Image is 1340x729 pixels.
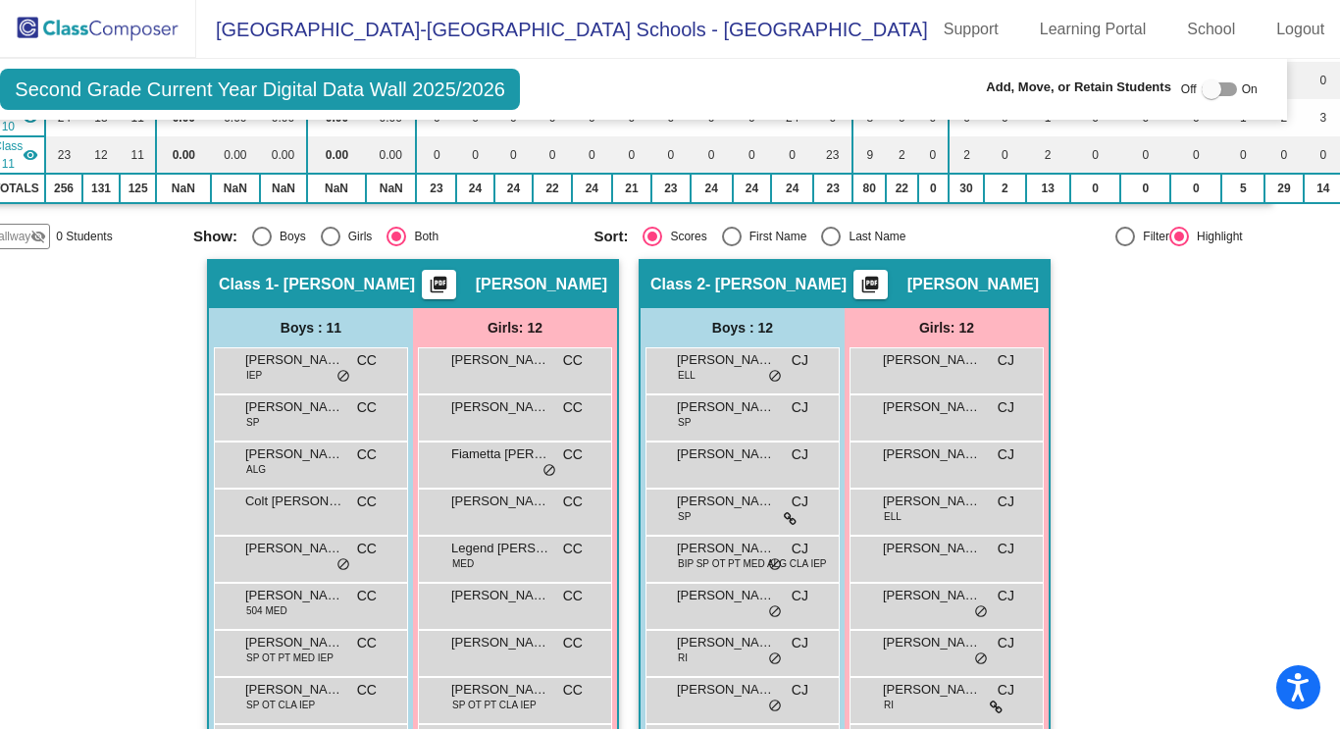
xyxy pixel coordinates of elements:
td: 0 [1221,136,1264,174]
span: CC [357,633,377,653]
span: do_not_disturb_alt [974,604,988,620]
span: RI [678,651,688,665]
span: CJ [792,492,808,512]
span: [PERSON_NAME] [677,633,775,652]
span: do_not_disturb_alt [768,604,782,620]
td: 23 [416,174,456,203]
div: Boys : 12 [641,308,845,347]
span: [PERSON_NAME] [677,397,775,417]
span: Fiametta [PERSON_NAME] [451,444,549,464]
td: NaN [260,174,307,203]
span: [PERSON_NAME] [245,586,343,605]
div: Boys [272,228,306,245]
span: Sort: [593,228,628,245]
span: do_not_disturb_alt [768,369,782,385]
span: CC [357,539,377,559]
span: [PERSON_NAME] [677,350,775,370]
span: do_not_disturb_alt [768,557,782,573]
span: [PERSON_NAME] [245,680,343,700]
a: School [1171,14,1251,45]
mat-radio-group: Select an option [193,227,579,246]
td: 0 [1070,136,1121,174]
td: 24 [494,174,534,203]
span: BIP SP OT PT MED ALG CLA IEP [678,556,827,571]
td: 0 [1120,174,1170,203]
td: 0 [612,136,651,174]
span: [PERSON_NAME] [677,444,775,464]
td: 30 [949,174,984,203]
button: Print Students Details [422,270,456,299]
span: CC [563,492,583,512]
span: do_not_disturb_alt [768,699,782,714]
td: 80 [852,174,886,203]
span: [PERSON_NAME] [907,275,1039,294]
td: 0 [651,136,691,174]
span: CJ [998,586,1014,606]
mat-radio-group: Select an option [593,227,979,246]
td: 0 [572,136,612,174]
td: 2 [886,136,918,174]
span: CC [357,350,377,371]
span: CJ [792,680,808,701]
td: 0 [1264,136,1304,174]
div: Scores [662,228,706,245]
span: CJ [792,397,808,418]
td: 29 [1264,174,1304,203]
span: [PERSON_NAME] [883,350,981,370]
td: 2 [1026,136,1070,174]
div: Highlight [1189,228,1243,245]
td: 5 [1221,174,1264,203]
span: CJ [998,397,1014,418]
div: Boys : 11 [209,308,413,347]
span: CC [357,444,377,465]
span: SP OT CLA IEP [246,698,315,712]
span: IEP [246,368,262,383]
span: [PERSON_NAME] [883,397,981,417]
td: 24 [733,174,772,203]
span: Add, Move, or Retain Students [986,78,1171,97]
span: CJ [998,680,1014,701]
td: 2 [949,136,984,174]
span: CC [563,350,583,371]
span: [PERSON_NAME] [883,680,981,700]
td: 22 [886,174,918,203]
span: CC [563,633,583,653]
span: CC [357,492,377,512]
td: 24 [572,174,612,203]
span: [PERSON_NAME] [245,444,343,464]
span: [PERSON_NAME] [883,539,981,558]
td: NaN [156,174,211,203]
span: [PERSON_NAME] [677,680,775,700]
td: 9 [852,136,886,174]
td: 0 [1070,174,1121,203]
span: Class 1 [219,275,274,294]
td: 0 [494,136,534,174]
td: 23 [45,136,81,174]
td: 21 [612,174,651,203]
td: 0 [733,136,772,174]
td: 0 [1170,136,1221,174]
span: SP [678,415,691,430]
span: do_not_disturb_alt [542,463,556,479]
a: Logout [1261,14,1340,45]
span: CC [563,444,583,465]
td: 0 [456,136,493,174]
td: 0 [771,136,813,174]
td: 0 [1120,136,1170,174]
td: 12 [82,136,121,174]
span: CJ [998,444,1014,465]
div: Girls [340,228,373,245]
span: [PERSON_NAME] [451,350,549,370]
span: [PERSON_NAME] [451,397,549,417]
span: Legend [PERSON_NAME] [451,539,549,558]
span: [PERSON_NAME] [883,492,981,511]
td: NaN [307,174,366,203]
span: CC [563,397,583,418]
td: 256 [45,174,81,203]
td: 0 [918,136,950,174]
span: CJ [792,586,808,606]
span: [PERSON_NAME] [245,633,343,652]
span: CC [357,586,377,606]
div: Both [406,228,438,245]
td: 0 [533,136,572,174]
